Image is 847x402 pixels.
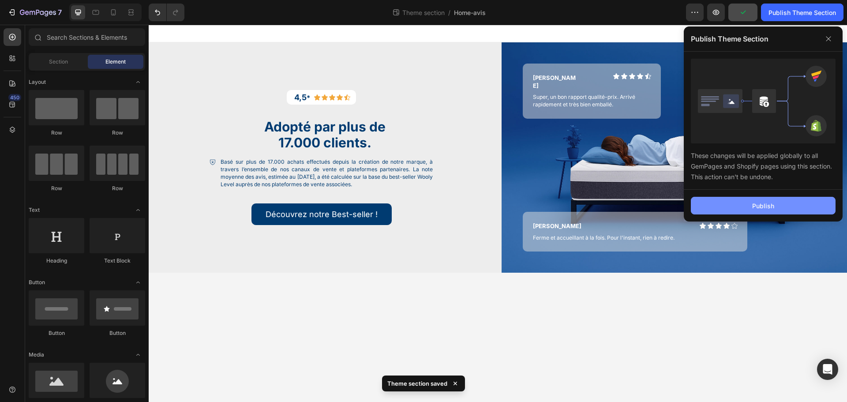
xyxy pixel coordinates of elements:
[146,68,158,77] span: 4,5
[384,198,433,205] strong: [PERSON_NAME]
[384,69,502,84] p: Super, un bon rapport qualité-prix. Arrivé rapidement et très bien emballé.
[58,7,62,18] p: 7
[29,184,84,192] div: Row
[752,201,774,210] div: Publish
[761,4,843,21] button: Publish Theme Section
[131,275,145,289] span: Toggle open
[29,206,40,214] span: Text
[549,69,582,84] strong: [PERSON_NAME]
[90,257,145,265] div: Text Block
[49,58,68,66] span: Section
[116,94,237,126] strong: Adopté par plus de 17.000 clients.
[117,184,229,195] p: Découvrez notre Best-seller !
[4,4,66,21] button: 7
[90,329,145,337] div: Button
[29,78,46,86] span: Layout
[103,179,243,200] a: Découvrez notre Best-seller !
[691,143,836,182] div: These changes will be applied globally to all GemPages and Shopify pages using this section. This...
[29,257,84,265] div: Heading
[131,348,145,362] span: Toggle open
[149,25,847,402] iframe: Design area
[149,4,184,21] div: Undo/Redo
[691,197,836,214] button: Publish
[384,210,588,217] p: Ferme et accueillant à la fois. Pour l'instant, rien à redire.
[384,49,427,64] strong: [PERSON_NAME]
[549,89,667,104] p: [PERSON_NAME] confortable qui répond à mes attentes.
[691,34,768,44] p: Publish Theme Section
[448,8,450,17] span: /
[768,8,836,17] div: Publish Theme Section
[105,58,126,66] span: Element
[131,203,145,217] span: Toggle open
[387,379,447,388] p: Theme section saved
[817,359,838,380] div: Open Intercom Messenger
[90,184,145,192] div: Row
[29,351,44,359] span: Media
[29,129,84,137] div: Row
[353,18,699,248] img: wooly-avis_clients.webp
[29,28,145,46] input: Search Sections & Elements
[29,278,45,286] span: Button
[90,129,145,137] div: Row
[131,75,145,89] span: Toggle open
[29,329,84,337] div: Button
[454,8,486,17] span: Home-avis
[401,8,446,17] span: Theme section
[72,134,284,163] p: Basé sur plus de 17.000 achats effectués depuis la création de notre marque, à travers l’ensemble...
[8,94,21,101] div: 450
